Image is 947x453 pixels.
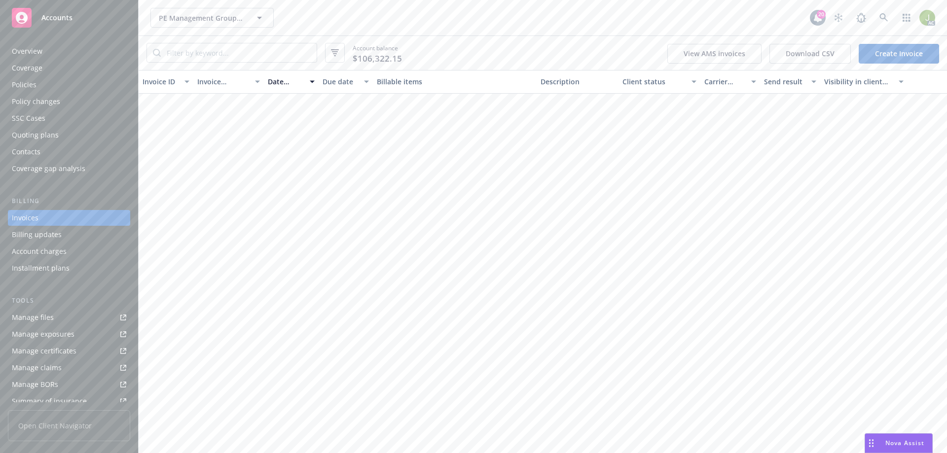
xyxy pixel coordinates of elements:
button: Description [537,70,619,94]
button: View AMS invoices [667,44,762,64]
a: Overview [8,43,130,59]
div: Tools [8,296,130,306]
a: Contacts [8,144,130,160]
button: Billable items [373,70,537,94]
a: Manage BORs [8,377,130,392]
div: Send result [764,76,805,87]
div: Manage files [12,310,54,325]
a: Manage certificates [8,343,130,359]
div: Quoting plans [12,127,59,143]
div: Overview [12,43,42,59]
span: Open Client Navigator [8,410,130,441]
a: Billing updates [8,227,130,243]
button: Invoice amount [193,70,264,94]
a: Installment plans [8,260,130,276]
a: Invoices [8,210,130,226]
svg: Search [153,49,161,57]
div: Manage exposures [12,326,74,342]
div: Billing updates [12,227,62,243]
div: Date issued [268,76,304,87]
a: SSC Cases [8,110,130,126]
div: Policies [12,77,36,93]
span: Nova Assist [885,439,924,447]
a: Manage files [8,310,130,325]
button: Invoice ID [139,70,193,94]
div: Drag to move [865,434,877,453]
a: Accounts [8,4,130,32]
div: Billable items [377,76,533,87]
a: Report a Bug [851,8,871,28]
div: Invoice amount [197,76,250,87]
button: PE Management Group, Inc. [150,8,274,28]
div: Due date [323,76,359,87]
button: Visibility in client dash [820,70,908,94]
button: Carrier status [700,70,761,94]
a: Switch app [897,8,916,28]
div: Description [541,76,615,87]
div: Installment plans [12,260,70,276]
a: Policies [8,77,130,93]
div: Carrier status [704,76,746,87]
a: Create Invoice [859,44,939,64]
a: Search [874,8,894,28]
div: Policy changes [12,94,60,109]
a: Quoting plans [8,127,130,143]
div: Manage claims [12,360,62,376]
div: Account charges [12,244,67,259]
div: Summary of insurance [12,393,87,409]
a: Account charges [8,244,130,259]
div: 20 [817,10,826,19]
div: Manage certificates [12,343,76,359]
div: Manage BORs [12,377,58,392]
div: Visibility in client dash [824,76,893,87]
a: Stop snowing [829,8,848,28]
button: Client status [619,70,700,94]
a: Coverage [8,60,130,76]
span: Account balance [353,44,402,62]
button: Send result [760,70,820,94]
div: Invoice ID [143,76,179,87]
div: Client status [622,76,686,87]
img: photo [919,10,935,26]
div: Invoices [12,210,38,226]
button: Download CSV [769,44,851,64]
a: Policy changes [8,94,130,109]
span: PE Management Group, Inc. [159,13,244,23]
div: Billing [8,196,130,206]
div: Coverage gap analysis [12,161,85,176]
input: Filter by keyword... [161,43,317,62]
span: Accounts [41,14,73,22]
div: SSC Cases [12,110,45,126]
span: $106,322.15 [353,52,402,65]
a: Manage claims [8,360,130,376]
button: Date issued [264,70,319,94]
div: Contacts [12,144,40,160]
button: Nova Assist [865,433,933,453]
a: Manage exposures [8,326,130,342]
div: Coverage [12,60,42,76]
a: Coverage gap analysis [8,161,130,176]
a: Summary of insurance [8,393,130,409]
button: Due date [319,70,373,94]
